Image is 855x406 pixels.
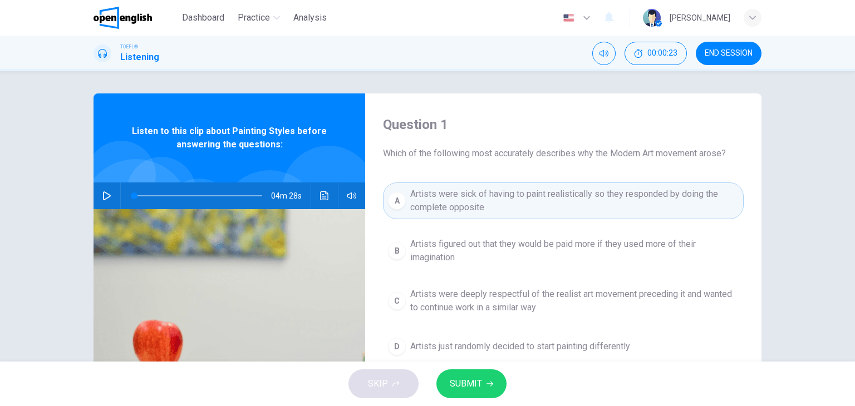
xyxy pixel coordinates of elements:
span: Which of the following most accurately describes why the Modern Art movement arose? [383,147,744,160]
span: END SESSION [705,49,753,58]
button: DArtists just randomly decided to start painting differently [383,333,744,360]
span: TOEFL® [120,43,138,51]
span: Practice [238,11,270,24]
button: CArtists were deeply respectful of the realist art movement preceding it and wanted to continue w... [383,283,744,319]
button: Click to see the audio transcription [316,182,333,209]
button: BArtists figured out that they would be paid more if they used more of their imagination [383,232,744,269]
button: SUBMIT [436,369,507,398]
div: Mute [592,42,616,65]
a: OpenEnglish logo [94,7,178,29]
img: OpenEnglish logo [94,7,152,29]
span: Analysis [293,11,327,24]
h1: Listening [120,51,159,64]
span: Artists were deeply respectful of the realist art movement preceding it and wanted to continue wo... [410,288,739,314]
span: 04m 28s [271,182,311,209]
button: Practice [233,8,284,28]
button: Dashboard [178,8,229,28]
span: Artists just randomly decided to start painting differently [410,340,630,353]
button: Analysis [289,8,331,28]
button: AArtists were sick of having to paint realistically so they responded by doing the complete opposite [383,182,744,219]
img: en [562,14,576,22]
span: Artists figured out that they would be paid more if they used more of their imagination [410,237,739,264]
span: Listen to this clip about Painting Styles before answering the questions: [130,125,329,151]
h4: Question 1 [383,116,744,133]
div: A [388,192,406,210]
div: [PERSON_NAME] [670,11,730,24]
div: Hide [625,42,687,65]
div: D [388,338,406,355]
span: Dashboard [182,11,224,24]
div: B [388,242,406,260]
span: SUBMIT [450,376,482,392]
img: Profile picture [643,9,661,27]
button: END SESSION [696,42,761,65]
span: 00:00:23 [647,49,677,58]
div: C [388,292,406,310]
button: 00:00:23 [625,42,687,65]
span: Artists were sick of having to paint realistically so they responded by doing the complete opposite [410,187,739,214]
